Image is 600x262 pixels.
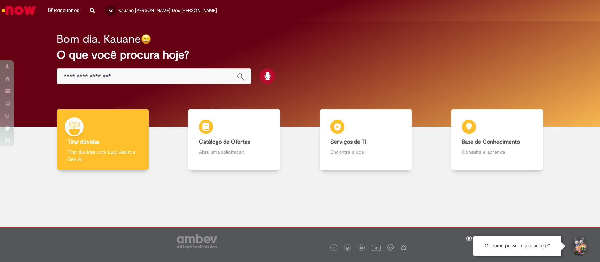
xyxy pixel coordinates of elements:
a: Base de Conhecimento Consulte e aprenda [432,109,563,170]
img: logo_footer_ambev_rotulo_gray.png [177,234,217,248]
span: Kauane [PERSON_NAME] Dos [PERSON_NAME] [118,7,217,13]
img: logo_footer_facebook.png [332,247,336,250]
div: Oi, como posso te ajudar hoje? [473,236,561,256]
b: Serviços de TI [330,138,366,145]
img: logo_footer_naosei.png [400,244,407,251]
h2: O que você procura hoje? [57,49,543,61]
p: Tirar dúvidas com Lupi Assist e Gen Ai [67,149,138,163]
b: Catálogo de Ofertas [199,138,250,145]
img: logo_footer_workplace.png [387,244,394,251]
p: Encontre ajuda [330,149,401,156]
h2: Bom dia, Kauane [57,33,141,45]
a: Catálogo de Ofertas Abra uma solicitação [168,109,300,170]
img: logo_footer_linkedin.png [360,246,363,250]
img: ServiceNow [1,4,37,18]
button: Iniciar Conversa de Suporte [568,236,589,257]
a: Tirar dúvidas Tirar dúvidas com Lupi Assist e Gen Ai [37,109,168,170]
span: KS [109,8,113,13]
a: Rascunhos [48,7,79,14]
span: Rascunhos [54,7,79,14]
p: Abra uma solicitação [199,149,270,156]
img: logo_footer_youtube.png [372,243,381,252]
b: Tirar dúvidas [67,138,99,145]
img: logo_footer_twitter.png [346,247,349,250]
p: Consulte e aprenda [462,149,533,156]
a: Serviços de TI Encontre ajuda [300,109,432,170]
img: happy-face.png [141,34,151,44]
b: Base de Conhecimento [462,138,520,145]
